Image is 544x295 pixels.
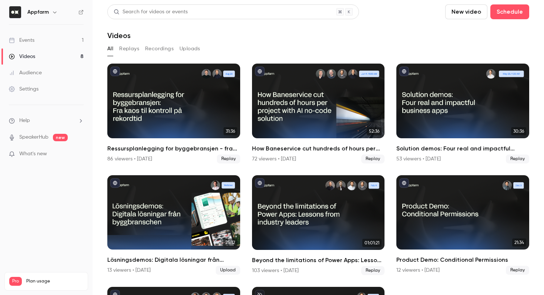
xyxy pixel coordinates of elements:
[107,31,131,40] h1: Videos
[145,43,174,55] button: Recordings
[9,53,35,60] div: Videos
[255,178,265,188] button: published
[362,239,382,247] span: 01:01:21
[252,144,385,153] h2: How Baneservice cut hundreds of hours per project with AI no-code solution
[252,64,385,163] a: 52:36How Baneservice cut hundreds of hours per project with AI no-code solution72 viewers • [DATE...
[107,64,240,163] a: 31:36Ressursplanlegging for byggebransjen - fra kaos til kontroll på rekordtid86 viewers • [DATE]...
[506,266,529,275] span: Replay
[252,175,385,275] a: 01:01:21Beyond the limitations of Power Apps: Lessons from industry leaders103 viewers • [DATE]Re...
[9,69,42,77] div: Audience
[396,267,440,274] div: 12 viewers • [DATE]
[396,155,441,163] div: 53 viewers • [DATE]
[179,43,200,55] button: Uploads
[512,238,526,247] span: 21:34
[53,134,68,141] span: new
[9,277,22,286] span: Pro
[252,267,299,274] div: 103 viewers • [DATE]
[107,4,529,291] section: Videos
[110,178,120,188] button: published
[396,64,529,163] a: 30:36Solution demos: Four real and impactful business apps53 viewers • [DATE]Replay
[9,85,38,93] div: Settings
[217,155,240,163] span: Replay
[367,127,382,135] span: 52:36
[107,144,240,153] h2: Ressursplanlegging for byggebransjen - fra kaos til kontroll på rekordtid
[490,4,529,19] button: Schedule
[399,178,409,188] button: published
[396,144,529,153] h2: Solution demos: Four real and impactful business apps
[26,278,83,284] span: Plan usage
[114,8,188,16] div: Search for videos or events
[19,133,48,141] a: SpeakerHub
[255,67,265,76] button: published
[252,64,385,163] li: How Baneservice cut hundreds of hours per project with AI no-code solution
[396,255,529,264] h2: Product Demo: Conditional Permissions
[361,266,385,275] span: Replay
[9,6,21,18] img: Appfarm
[224,127,237,135] span: 31:36
[107,267,151,274] div: 13 viewers • [DATE]
[107,175,240,275] a: 25:12Lösningsdemos: Digitala lösningar från byggbranschen13 viewers • [DATE]Upload
[9,37,34,44] div: Events
[396,175,529,275] a: 21:34Product Demo: Conditional Permissions12 viewers • [DATE]Replay
[252,155,296,163] div: 72 viewers • [DATE]
[216,266,240,275] span: Upload
[107,64,240,163] li: Ressursplanlegging for byggebransjen - fra kaos til kontroll på rekordtid
[396,64,529,163] li: Solution demos: Four real and impactful business apps
[107,155,152,163] div: 86 viewers • [DATE]
[252,256,385,265] h2: Beyond the limitations of Power Apps: Lessons from industry leaders
[445,4,487,19] button: New video
[19,117,30,125] span: Help
[252,175,385,275] li: Beyond the limitations of Power Apps: Lessons from industry leaders
[107,175,240,275] li: Lösningsdemos: Digitala lösningar från byggbranschen
[223,238,237,247] span: 25:12
[361,155,385,163] span: Replay
[506,155,529,163] span: Replay
[107,255,240,264] h2: Lösningsdemos: Digitala lösningar från byggbranschen
[511,127,526,135] span: 30:36
[396,175,529,275] li: Product Demo: Conditional Permissions
[107,43,113,55] button: All
[119,43,139,55] button: Replays
[9,117,84,125] li: help-dropdown-opener
[399,67,409,76] button: published
[110,67,120,76] button: published
[19,150,47,158] span: What's new
[27,9,49,16] h6: Appfarm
